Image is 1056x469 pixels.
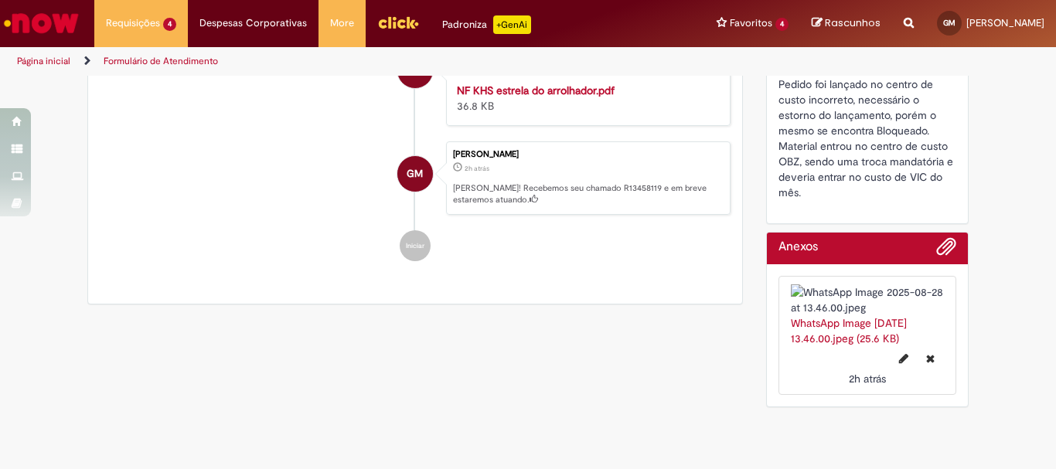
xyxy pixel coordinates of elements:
time: 28/08/2025 14:08:57 [849,372,886,386]
span: 4 [775,18,789,31]
time: 28/08/2025 14:09:12 [465,164,489,173]
span: Pedido foi lançado no centro de custo incorreto, necessário o estorno do lançamento, porém o mesm... [778,77,956,199]
span: 4 [163,18,176,31]
div: Gabriel Rocha Maia [397,156,433,192]
button: Excluir WhatsApp Image 2025-08-28 at 13.46.00.jpeg [917,346,944,371]
span: 2h atrás [465,164,489,173]
span: Rascunhos [825,15,881,30]
h2: Anexos [778,240,818,254]
div: Padroniza [442,15,531,34]
b: Descrição [778,62,827,76]
span: Despesas Corporativas [199,15,307,31]
img: WhatsApp Image 2025-08-28 at 13.46.00.jpeg [791,284,945,315]
button: Editar nome de arquivo WhatsApp Image 2025-08-28 at 13.46.00.jpeg [890,346,918,371]
span: 2h atrás [849,372,886,386]
p: +GenAi [493,15,531,34]
div: [PERSON_NAME] [453,150,722,159]
a: Formulário de Atendimento [104,55,218,67]
span: More [330,15,354,31]
img: ServiceNow [2,8,81,39]
span: Requisições [106,15,160,31]
a: NF KHS estrela do arrolhador.pdf [457,83,615,97]
button: Adicionar anexos [936,236,956,264]
a: Página inicial [17,55,70,67]
span: GM [943,18,956,28]
span: Favoritos [730,15,772,31]
ul: Trilhas de página [12,47,693,76]
span: [PERSON_NAME] [966,16,1044,29]
span: GM [407,155,423,192]
p: [PERSON_NAME]! Recebemos seu chamado R13458119 e em breve estaremos atuando. [453,182,722,206]
a: WhatsApp Image [DATE] 13.46.00.jpeg (25.6 KB) [791,316,907,345]
a: Rascunhos [812,16,881,31]
li: Gabriel Rocha Maia [100,141,731,216]
img: click_logo_yellow_360x200.png [377,11,419,34]
div: 36.8 KB [457,83,714,114]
